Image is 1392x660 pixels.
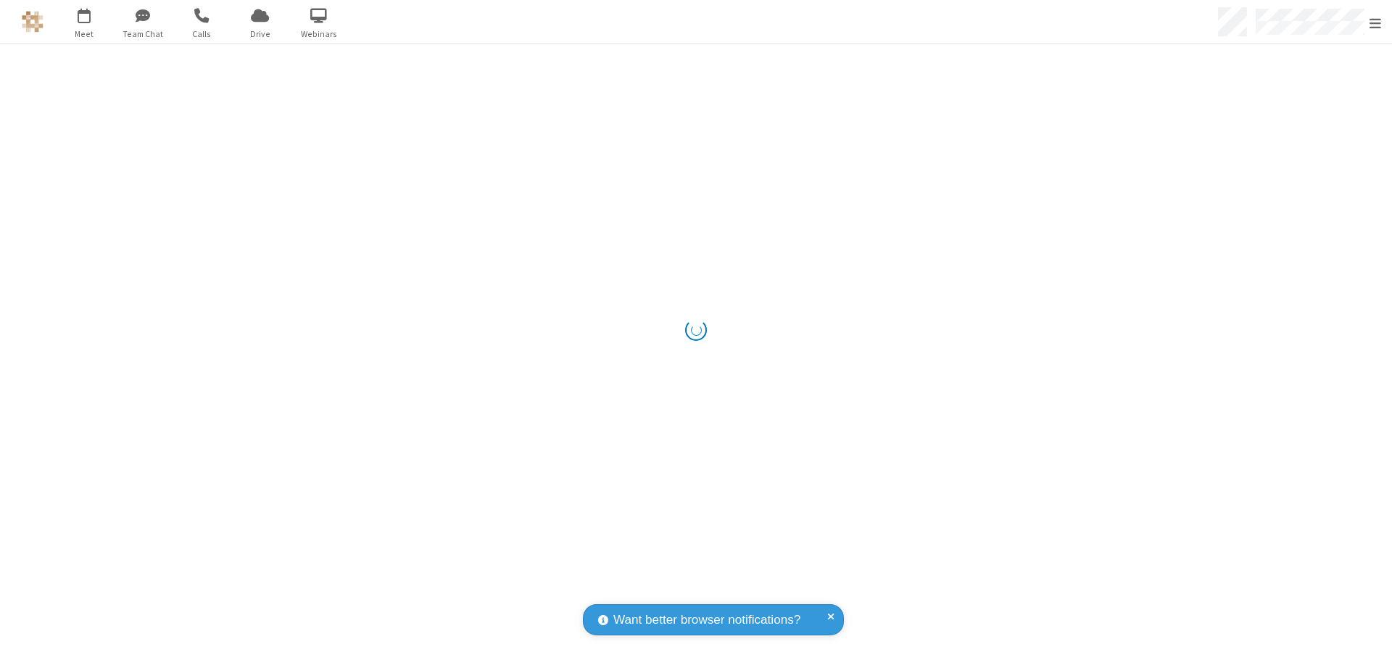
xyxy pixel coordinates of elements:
[291,28,346,41] span: Webinars
[115,28,170,41] span: Team Chat
[57,28,111,41] span: Meet
[233,28,287,41] span: Drive
[22,11,43,33] img: QA Selenium DO NOT DELETE OR CHANGE
[174,28,228,41] span: Calls
[613,611,800,630] span: Want better browser notifications?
